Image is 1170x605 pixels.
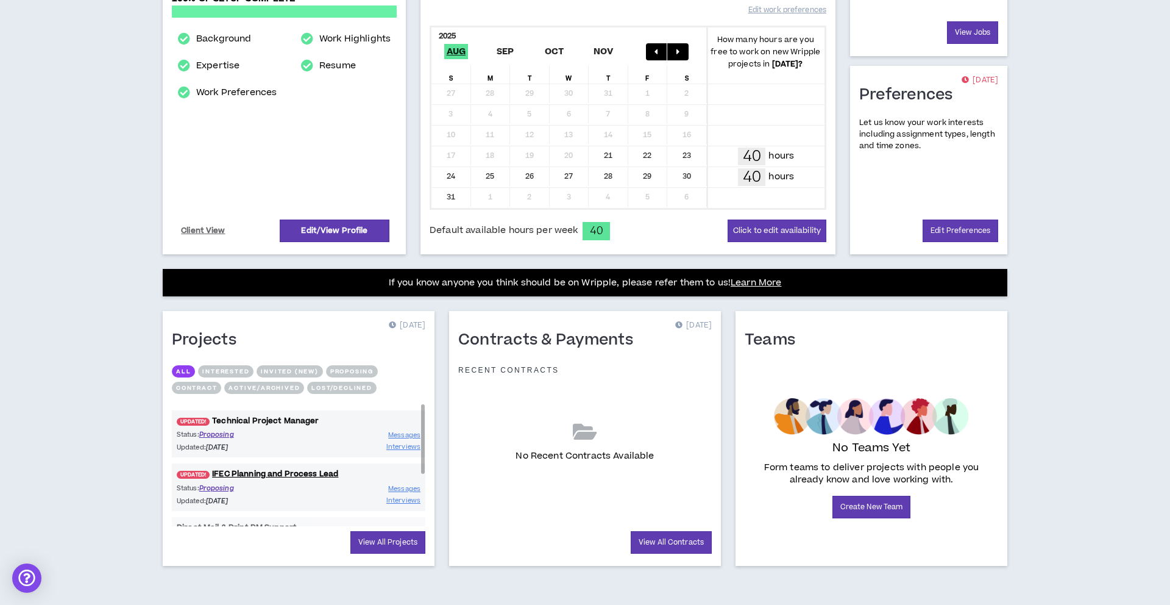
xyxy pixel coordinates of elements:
span: Oct [542,44,567,59]
button: Active/Archived [224,382,304,394]
p: Status: [177,429,299,440]
button: All [172,365,195,378]
p: If you know anyone you think should be on Wripple, please refer them to us! [389,276,782,290]
p: No Recent Contracts Available [516,449,654,463]
div: Open Intercom Messenger [12,564,41,593]
p: Let us know your work interests including assignment types, length and time zones. [859,117,998,152]
p: No Teams Yet [832,440,910,457]
p: hours [768,149,794,163]
a: Work Preferences [196,85,277,100]
button: Interested [198,365,253,378]
button: Lost/Declined [307,382,376,394]
button: Contract [172,382,221,394]
a: Create New Team [832,496,911,518]
span: Sep [494,44,517,59]
div: F [628,65,668,84]
span: Interviews [386,442,420,451]
div: S [431,65,471,84]
span: UPDATED! [177,418,210,426]
a: View All Projects [350,531,425,554]
button: Click to edit availability [728,220,826,242]
p: Recent Contracts [458,365,559,375]
button: Invited (new) [257,365,322,378]
a: Resume [319,59,356,73]
a: Learn More [731,276,781,289]
p: Status: [177,483,299,493]
b: 2025 [439,30,456,41]
p: How many hours are you free to work on new Wripple projects in [707,34,825,70]
a: Interviews [386,441,420,453]
span: Interviews [386,496,420,505]
i: [DATE] [206,443,229,452]
a: View All Contracts [631,531,712,554]
h1: Preferences [859,85,962,105]
div: T [589,65,628,84]
div: T [510,65,550,84]
a: Work Highlights [319,32,391,46]
p: hours [768,170,794,184]
span: UPDATED! [177,471,210,479]
h1: Projects [172,331,246,350]
p: Updated: [177,442,299,453]
span: Messages [388,484,420,493]
a: Client View [179,220,227,242]
b: [DATE] ? [772,59,803,70]
span: Nov [591,44,616,59]
a: View Jobs [947,21,998,44]
a: Edit Preferences [923,220,998,242]
p: [DATE] [389,320,425,332]
a: Background [196,32,251,46]
a: Messages [388,483,420,495]
p: [DATE] [675,320,712,332]
span: Messages [388,431,420,440]
p: [DATE] [962,74,998,87]
i: [DATE] [206,496,229,506]
div: S [667,65,707,84]
div: W [550,65,589,84]
span: Proposing [199,430,234,439]
img: empty [774,398,968,435]
a: Interviews [386,495,420,506]
a: Expertise [196,59,239,73]
span: Default available hours per week [430,224,578,237]
h1: Contracts & Payments [458,331,642,350]
a: Edit/View Profile [280,220,389,242]
span: Proposing [199,484,234,493]
button: Proposing [326,365,378,378]
a: UPDATED!Technical Project Manager [172,415,425,427]
a: Messages [388,429,420,441]
a: UPDATED!IFEC Planning and Process Lead [172,468,425,480]
span: Aug [444,44,469,59]
p: Form teams to deliver projects with people you already know and love working with. [750,462,993,486]
div: M [471,65,511,84]
p: Updated: [177,496,299,506]
h1: Teams [745,331,804,350]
